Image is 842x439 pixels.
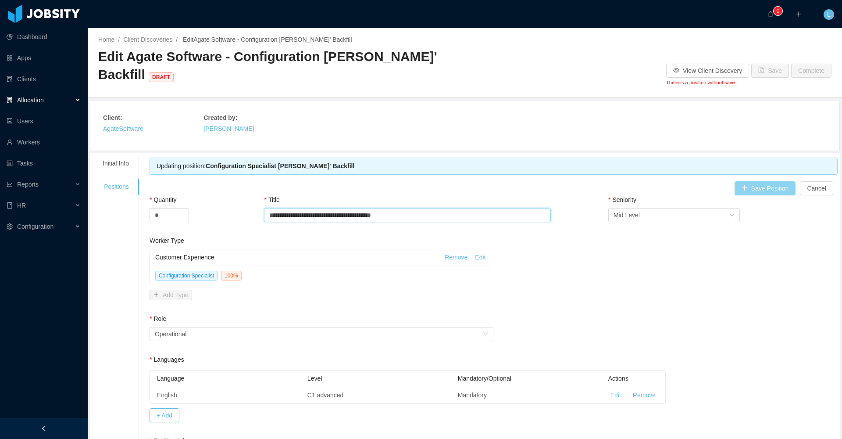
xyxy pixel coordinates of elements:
[221,271,242,281] span: 100 %
[7,28,81,46] a: icon: pie-chartDashboard
[774,7,782,15] sup: 0
[7,97,13,103] i: icon: solution
[735,181,796,195] button: icon: plusSave Position
[150,315,166,322] label: Role
[827,9,831,20] span: L
[92,155,139,172] div: Initial Info
[445,254,467,261] a: Remove
[608,375,628,382] span: Actions
[150,356,184,363] label: Languages
[608,196,636,203] label: Seniority
[17,202,26,209] span: HR
[7,223,13,230] i: icon: setting
[98,36,114,43] a: Home
[181,36,352,43] span: Edit
[475,254,485,261] a: Edit
[155,271,218,281] span: Configuration Specialist
[7,49,81,67] a: icon: appstoreApps
[7,181,13,187] i: icon: line-chart
[157,375,184,382] span: Language
[103,114,122,121] strong: Client :
[193,36,352,43] a: Agate Software - Configuration [PERSON_NAME]' Backfill
[7,202,13,209] i: icon: book
[264,208,551,222] input: Title
[150,196,177,203] label: Quantity
[150,290,192,300] button: icon: plusAdd Type
[98,49,437,82] span: Edit Agate Software - Configuration [PERSON_NAME]' Backfill
[610,391,621,400] button: Edit
[155,327,186,341] div: Operational
[7,112,81,130] a: icon: robotUsers
[206,162,354,169] b: Configuration Specialist [PERSON_NAME]' Backfill
[7,133,81,151] a: icon: userWorkers
[458,375,511,382] span: Mandatory/Optional
[633,391,656,400] button: Remove
[203,125,254,132] a: [PERSON_NAME]
[176,36,178,43] span: /
[103,125,143,132] a: AgateSoftware
[155,249,445,266] div: Customer Experience
[767,11,774,17] i: icon: bell
[150,408,179,422] button: + Add
[751,64,789,78] button: icon: saveSave
[92,179,139,195] div: Positions
[7,70,81,88] a: icon: auditClients
[458,392,487,399] span: Mandatory
[149,72,174,82] span: DRAFT
[17,223,54,230] span: Configuration
[17,181,39,188] span: Reports
[118,36,120,43] span: /
[800,181,833,195] button: Cancel
[203,114,237,121] strong: Created by :
[123,36,172,43] a: Client Discoveries
[666,80,735,85] small: There is a position without save
[796,11,802,17] i: icon: plus
[483,331,488,338] i: icon: down
[150,237,184,244] label: Worker Type
[666,64,749,78] button: icon: eyeView Client Discovery
[264,196,279,203] label: Title
[157,392,177,399] span: English
[307,392,344,399] span: C1 advanced
[7,155,81,172] a: icon: profileTasks
[17,97,44,104] span: Allocation
[150,209,189,222] input: Quantity
[614,209,640,222] div: Mid Level
[307,375,322,382] span: Level
[157,162,354,169] span: Updating position:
